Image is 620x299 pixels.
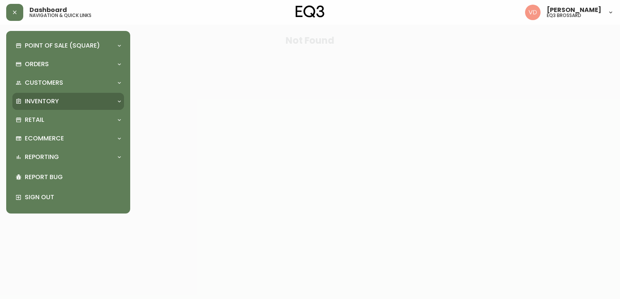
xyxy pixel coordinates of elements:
div: Orders [12,56,124,73]
div: Ecommerce [12,130,124,147]
p: Customers [25,79,63,87]
div: Sign Out [12,187,124,207]
p: Sign Out [25,193,121,202]
div: Reporting [12,149,124,166]
div: Retail [12,111,124,128]
h5: eq3 brossard [547,13,581,18]
div: Inventory [12,93,124,110]
span: [PERSON_NAME] [547,7,601,13]
p: Report Bug [25,173,121,181]
p: Inventory [25,97,59,106]
p: Reporting [25,153,59,161]
p: Point of Sale (Square) [25,41,100,50]
img: logo [296,5,324,18]
p: Retail [25,116,44,124]
div: Customers [12,74,124,91]
div: Report Bug [12,167,124,187]
h5: navigation & quick links [29,13,91,18]
p: Ecommerce [25,134,64,143]
span: Dashboard [29,7,67,13]
p: Orders [25,60,49,68]
img: 34cbe8de67806989076631741e6a7c6b [525,5,541,20]
div: Point of Sale (Square) [12,37,124,54]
